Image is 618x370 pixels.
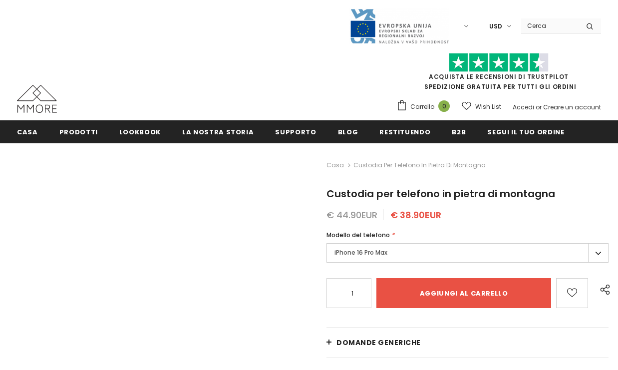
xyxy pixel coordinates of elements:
[17,85,57,113] img: Casi MMORE
[17,127,38,137] span: Casa
[326,209,377,221] span: € 44.90EUR
[449,53,549,72] img: Fidati di Pilot Stars
[543,103,601,111] a: Creare un account
[59,120,98,143] a: Prodotti
[119,120,161,143] a: Lookbook
[379,127,430,137] span: Restituendo
[182,127,254,137] span: La nostra storia
[487,120,564,143] a: Segui il tuo ordine
[396,99,455,114] a: Carrello 0
[429,72,569,81] a: Acquista le recensioni di TrustPilot
[462,98,501,115] a: Wish List
[452,127,466,137] span: B2B
[489,21,502,31] span: USD
[452,120,466,143] a: B2B
[338,120,358,143] a: Blog
[536,103,542,111] span: or
[275,120,316,143] a: supporto
[326,243,609,263] label: iPhone 16 Pro Max
[396,57,601,91] span: SPEDIZIONE GRATUITA PER TUTTI GLI ORDINI
[17,120,38,143] a: Casa
[376,278,551,308] input: Aggiungi al carrello
[521,18,579,33] input: Search Site
[353,159,486,171] span: Custodia per telefono in pietra di montagna
[390,209,441,221] span: € 38.90EUR
[59,127,98,137] span: Prodotti
[513,103,534,111] a: Accedi
[326,231,390,239] span: Modello del telefono
[349,21,449,30] a: Javni Razpis
[119,127,161,137] span: Lookbook
[326,187,555,201] span: Custodia per telefono in pietra di montagna
[182,120,254,143] a: La nostra storia
[326,159,344,171] a: Casa
[410,102,434,112] span: Carrello
[338,127,358,137] span: Blog
[438,100,450,112] span: 0
[349,8,449,44] img: Javni Razpis
[475,102,501,112] span: Wish List
[379,120,430,143] a: Restituendo
[336,338,421,348] span: Domande generiche
[275,127,316,137] span: supporto
[326,328,609,358] a: Domande generiche
[487,127,564,137] span: Segui il tuo ordine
